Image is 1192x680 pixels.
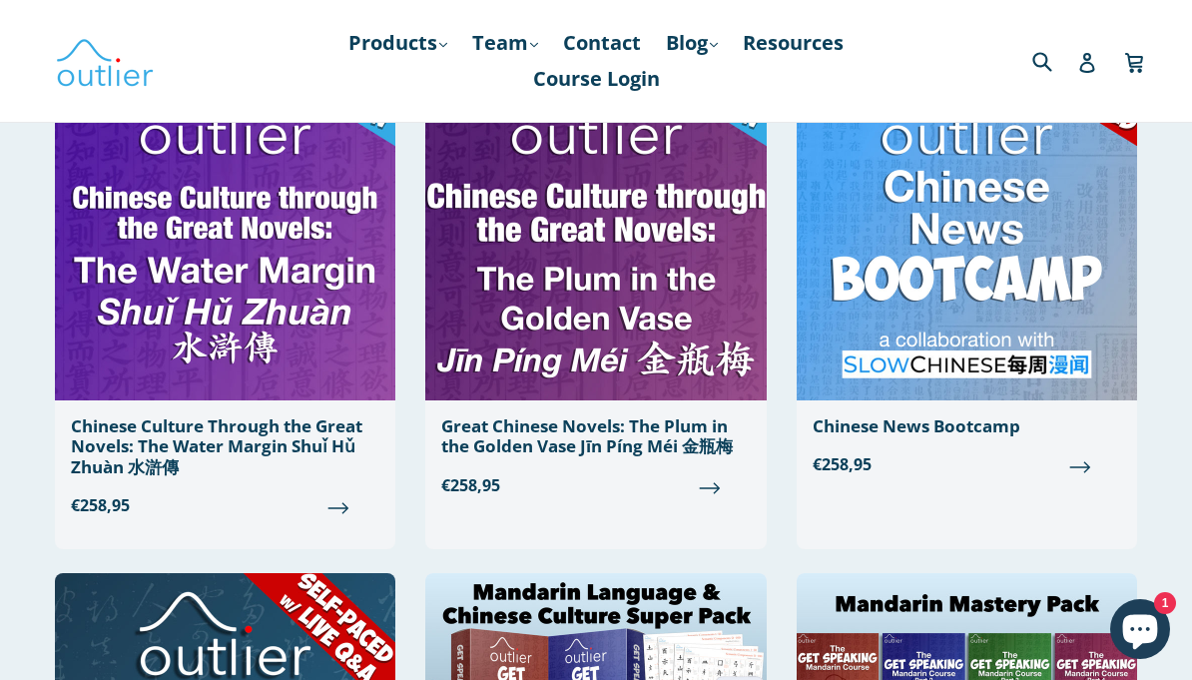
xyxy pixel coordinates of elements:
span: €258,95 [441,473,750,497]
input: Search [1027,40,1082,81]
img: Chinese Culture Through the Great Novels: The Water Margin Shuǐ Hǔ Zhuàn 水滸傳 [55,56,395,400]
a: Chinese News Bootcamp €258,95 [797,56,1137,492]
span: €258,95 [71,493,379,517]
inbox-online-store-chat: Shopify online store chat [1104,599,1176,664]
a: Chinese Culture Through the Great Novels: The Water Margin Shuǐ Hǔ Zhuàn 水滸傳 €258,95 [55,56,395,533]
a: Team [462,25,548,61]
img: Outlier Linguistics [55,32,155,90]
a: Blog [656,25,728,61]
div: Great Chinese Novels: The Plum in the Golden Vase Jīn Píng Méi 金瓶梅 [441,416,750,457]
img: Chinese News Bootcamp [797,56,1137,400]
a: Contact [553,25,651,61]
div: Chinese News Bootcamp [813,416,1121,436]
div: Chinese Culture Through the Great Novels: The Water Margin Shuǐ Hǔ Zhuàn 水滸傳 [71,416,379,477]
span: €258,95 [813,452,1121,476]
img: Great Chinese Novels: The Plum in the Golden Vase Jīn Píng Méi 金瓶梅 [425,56,766,400]
a: Resources [733,25,854,61]
a: Great Chinese Novels: The Plum in the Golden Vase Jīn Píng Méi 金瓶梅 €258,95 [425,56,766,513]
a: Products [338,25,457,61]
a: Course Login [523,61,670,97]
